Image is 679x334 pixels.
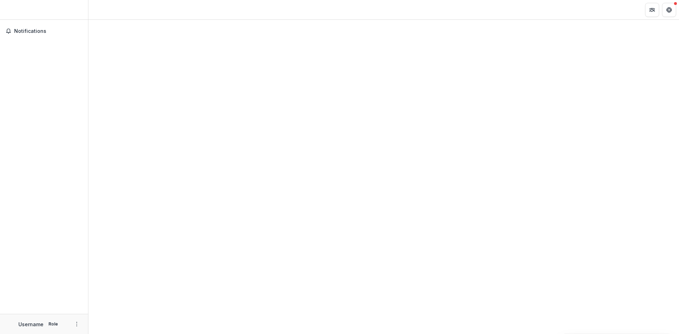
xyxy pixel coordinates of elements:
[46,321,60,327] p: Role
[645,3,659,17] button: Partners
[18,321,43,328] p: Username
[3,25,85,37] button: Notifications
[662,3,676,17] button: Get Help
[72,320,81,328] button: More
[14,28,82,34] span: Notifications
